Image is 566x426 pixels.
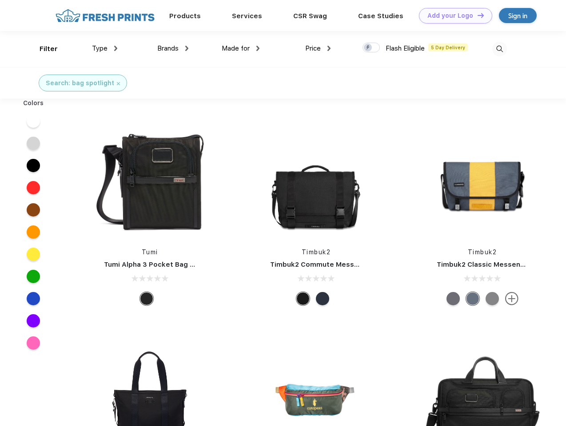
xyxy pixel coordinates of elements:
span: Flash Eligible [386,44,425,52]
a: Timbuk2 [468,248,497,256]
div: Colors [16,99,51,108]
a: Tumi Alpha 3 Pocket Bag Small [104,260,208,268]
img: func=resize&h=266 [91,121,209,239]
img: func=resize&h=266 [423,121,542,239]
span: 5 Day Delivery [428,43,468,51]
a: Timbuk2 Commute Messenger Bag [270,260,389,268]
a: Products [169,12,201,20]
div: Filter [40,44,58,54]
span: Type [92,44,108,52]
a: Timbuk2 Classic Messenger Bag [437,260,547,268]
span: Made for [222,44,250,52]
div: Sign in [508,11,527,21]
img: dropdown.png [256,46,259,51]
img: dropdown.png [327,46,331,51]
a: Tumi [142,248,158,256]
img: more.svg [505,292,518,305]
span: Brands [157,44,179,52]
div: Eco Nautical [316,292,329,305]
div: Eco Black [296,292,310,305]
img: func=resize&h=266 [257,121,375,239]
div: Search: bag spotlight [46,79,114,88]
img: DT [478,13,484,18]
img: filter_cancel.svg [117,82,120,85]
div: Black [140,292,153,305]
div: Eco Lightbeam [466,292,479,305]
a: Sign in [499,8,537,23]
div: Add your Logo [427,12,473,20]
span: Price [305,44,321,52]
img: fo%20logo%202.webp [53,8,157,24]
img: dropdown.png [114,46,117,51]
img: dropdown.png [185,46,188,51]
img: desktop_search.svg [492,42,507,56]
div: Eco Army Pop [446,292,460,305]
a: Timbuk2 [302,248,331,256]
div: Eco Gunmetal [486,292,499,305]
